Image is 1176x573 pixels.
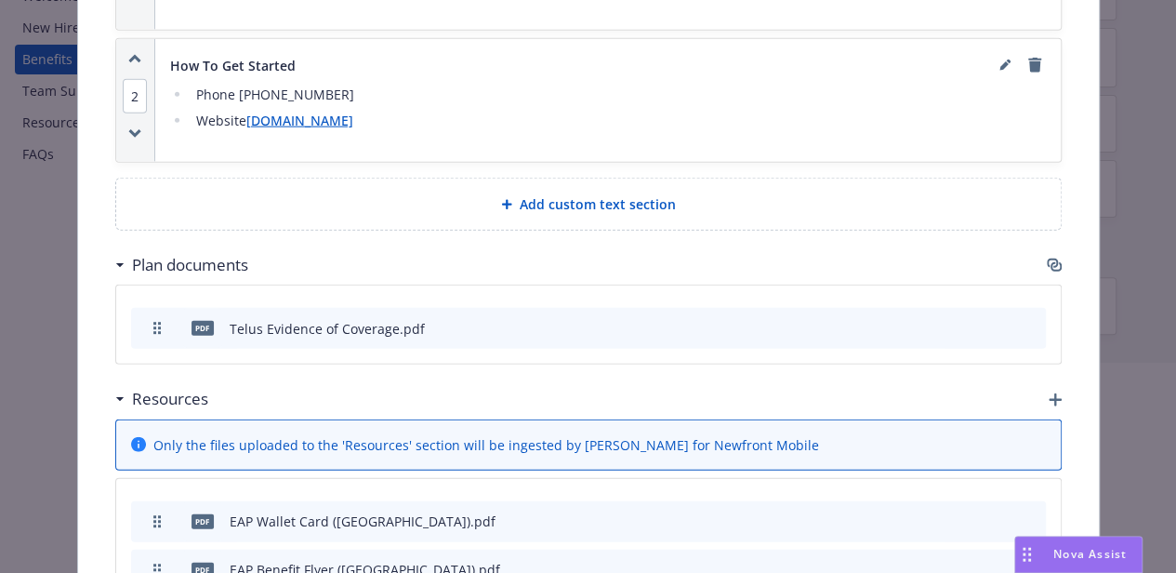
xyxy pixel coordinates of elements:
[170,56,296,75] span: How To Get Started
[994,54,1016,76] a: editPencil
[1024,319,1038,339] button: archive file
[962,319,977,339] button: download file
[230,319,425,339] div: Telus Evidence of Coverage.pdf
[123,79,147,113] span: 2
[191,84,1046,106] li: Phone [PHONE_NUMBER]
[192,321,214,335] span: pdf
[123,87,147,106] button: 2
[1024,54,1046,76] a: remove
[115,178,1062,231] div: Add custom text section
[115,253,248,277] div: Plan documents
[191,110,1046,132] li: Website
[520,194,676,214] span: Add custom text section
[992,319,1009,339] button: preview file
[132,253,248,277] h3: Plan documents
[246,112,353,129] a: [DOMAIN_NAME]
